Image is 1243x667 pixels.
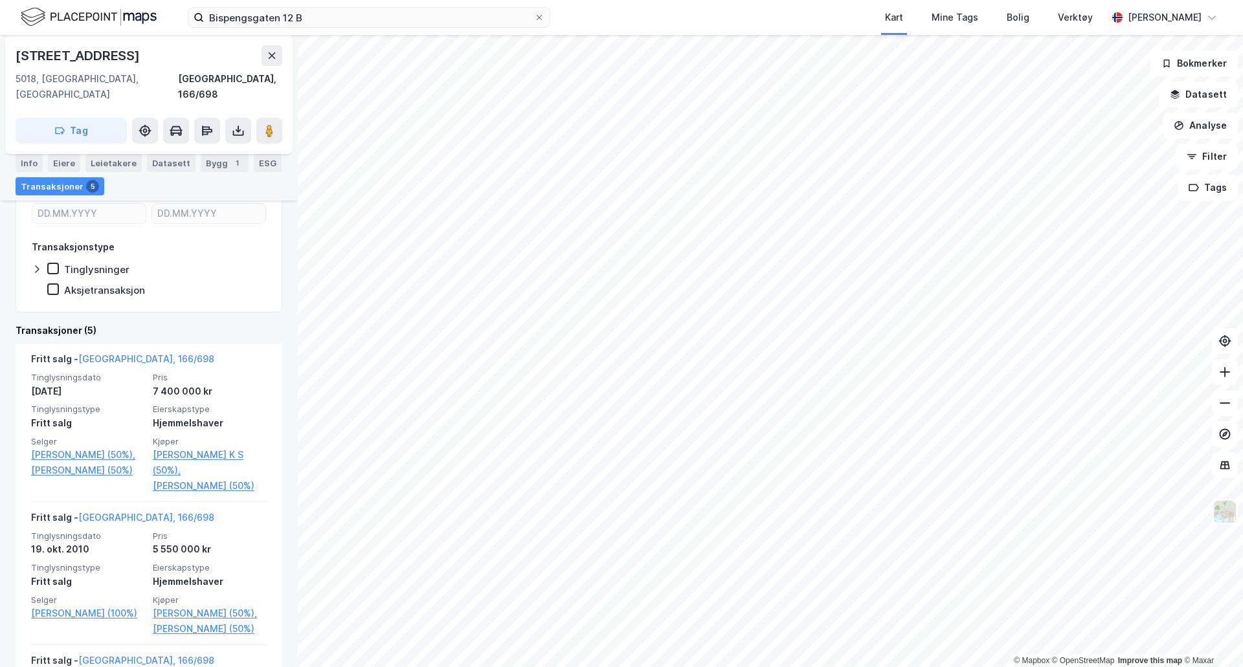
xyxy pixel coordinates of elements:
img: Z [1213,499,1237,524]
input: Søk på adresse, matrikkel, gårdeiere, leietakere eller personer [204,8,534,27]
div: Bolig [1007,10,1029,25]
iframe: Chat Widget [1178,605,1243,667]
div: 5018, [GEOGRAPHIC_DATA], [GEOGRAPHIC_DATA] [16,71,178,102]
div: [GEOGRAPHIC_DATA], 166/698 [178,71,282,102]
div: Fritt salg - [31,351,214,372]
a: [PERSON_NAME] (50%), [31,447,145,463]
div: ESG [254,154,282,172]
span: Pris [153,530,267,541]
span: Tinglysningstype [31,562,145,573]
a: OpenStreetMap [1052,656,1115,665]
div: Transaksjonstype [32,239,115,255]
button: Filter [1176,144,1238,169]
div: Leietakere [85,154,142,172]
div: Info [16,154,43,172]
span: Eierskapstype [153,404,267,415]
div: [PERSON_NAME] [1128,10,1202,25]
button: Analyse [1163,113,1238,138]
div: Transaksjoner (5) [16,323,282,338]
a: [PERSON_NAME] (100%) [31,606,145,621]
button: Tag [16,118,127,144]
span: Eierskapstype [153,562,267,573]
div: Datasett [147,154,196,172]
div: Tinglysninger [64,263,129,276]
div: Eiere [48,154,80,172]
div: [STREET_ADDRESS] [16,45,142,66]
span: Selger [31,436,145,447]
div: 19. okt. 2010 [31,541,145,557]
a: [GEOGRAPHIC_DATA], 166/698 [78,353,214,364]
span: Kjøper [153,595,267,606]
a: Mapbox [1014,656,1049,665]
a: [GEOGRAPHIC_DATA], 166/698 [78,512,214,523]
input: DD.MM.YYYY [152,204,265,223]
a: [PERSON_NAME] (50%) [153,621,267,637]
div: Hjemmelshaver [153,415,267,431]
div: Transaksjoner [16,177,104,195]
button: Datasett [1159,82,1238,107]
a: [GEOGRAPHIC_DATA], 166/698 [78,655,214,666]
a: [PERSON_NAME] K S (50%), [153,447,267,478]
div: Hjemmelshaver [153,574,267,589]
span: Tinglysningsdato [31,530,145,541]
div: Verktøy [1058,10,1093,25]
span: Tinglysningsdato [31,372,145,383]
div: Kart [885,10,903,25]
div: Mine Tags [932,10,978,25]
button: Bokmerker [1150,50,1238,76]
span: Selger [31,595,145,606]
div: [DATE] [31,384,145,399]
div: 7 400 000 kr [153,384,267,399]
a: [PERSON_NAME] (50%) [153,478,267,494]
span: Pris [153,372,267,383]
div: 1 [230,157,243,169]
div: Fritt salg - [31,510,214,530]
div: Fritt salg [31,574,145,589]
img: logo.f888ab2527a4732fd821a326f86c7f29.svg [21,6,157,28]
input: DD.MM.YYYY [32,204,146,223]
span: Kjøper [153,436,267,447]
span: Tinglysningstype [31,404,145,415]
div: Kontrollprogram for chat [1178,605,1243,667]
div: Fritt salg [31,415,145,431]
a: Improve this map [1118,656,1182,665]
button: Tags [1178,175,1238,201]
a: [PERSON_NAME] (50%) [31,463,145,478]
div: 5 [86,180,99,193]
div: 5 550 000 kr [153,541,267,557]
div: Bygg [201,154,249,172]
div: Aksjetransaksjon [64,284,145,296]
a: [PERSON_NAME] (50%), [153,606,267,621]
